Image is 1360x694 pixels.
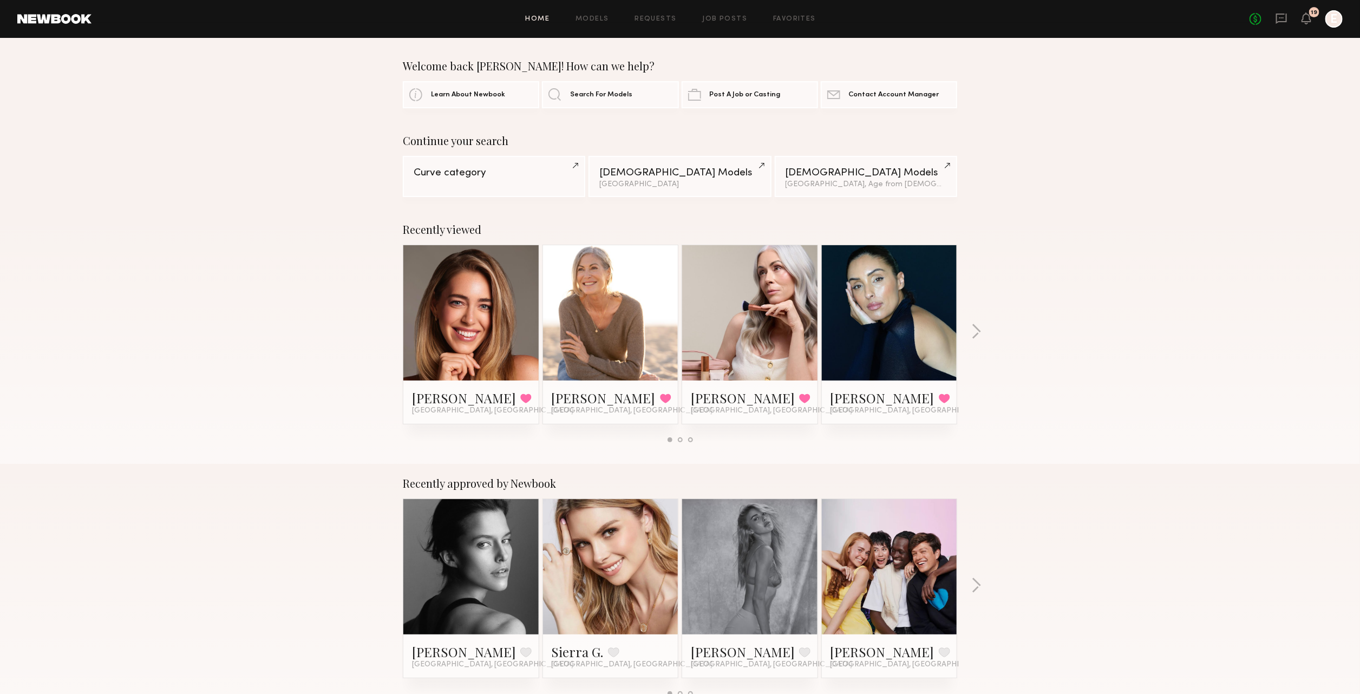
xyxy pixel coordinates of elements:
span: [GEOGRAPHIC_DATA], [GEOGRAPHIC_DATA] [831,407,992,415]
a: Post A Job or Casting [682,81,818,108]
a: [DEMOGRAPHIC_DATA] Models[GEOGRAPHIC_DATA], Age from [DEMOGRAPHIC_DATA]. [775,156,957,197]
div: Recently viewed [403,223,957,236]
span: [GEOGRAPHIC_DATA], [GEOGRAPHIC_DATA] [691,660,852,669]
div: [DEMOGRAPHIC_DATA] Models [599,168,760,178]
a: Requests [635,16,677,23]
a: [PERSON_NAME] [412,643,516,660]
div: Curve category [414,168,574,178]
a: [PERSON_NAME] [831,643,934,660]
div: [DEMOGRAPHIC_DATA] Models [786,168,946,178]
a: [PERSON_NAME] [831,389,934,407]
a: [PERSON_NAME] [691,389,795,407]
a: Sierra G. [552,643,604,660]
span: [GEOGRAPHIC_DATA], [GEOGRAPHIC_DATA] [412,660,573,669]
span: Contact Account Manager [849,91,939,99]
span: Search For Models [570,91,632,99]
a: [DEMOGRAPHIC_DATA] Models[GEOGRAPHIC_DATA] [589,156,771,197]
span: Learn About Newbook [431,91,505,99]
span: [GEOGRAPHIC_DATA], [GEOGRAPHIC_DATA] [552,660,713,669]
div: Welcome back [PERSON_NAME]! How can we help? [403,60,957,73]
a: Favorites [773,16,816,23]
a: Curve category [403,156,585,197]
a: [PERSON_NAME] [691,643,795,660]
div: [GEOGRAPHIC_DATA], Age from [DEMOGRAPHIC_DATA]. [786,181,946,188]
a: Contact Account Manager [821,81,957,108]
span: Post A Job or Casting [710,91,781,99]
a: [PERSON_NAME] [412,389,516,407]
div: Continue your search [403,134,957,147]
span: [GEOGRAPHIC_DATA], [GEOGRAPHIC_DATA] [831,660,992,669]
div: Recently approved by Newbook [403,477,957,490]
span: [GEOGRAPHIC_DATA], [GEOGRAPHIC_DATA] [691,407,852,415]
a: Search For Models [542,81,678,108]
span: [GEOGRAPHIC_DATA], [GEOGRAPHIC_DATA] [412,407,573,415]
a: Learn About Newbook [403,81,539,108]
a: [PERSON_NAME] [552,389,656,407]
span: [GEOGRAPHIC_DATA], [GEOGRAPHIC_DATA] [552,407,713,415]
a: Models [576,16,609,23]
a: Job Posts [703,16,748,23]
a: Home [526,16,550,23]
div: [GEOGRAPHIC_DATA] [599,181,760,188]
